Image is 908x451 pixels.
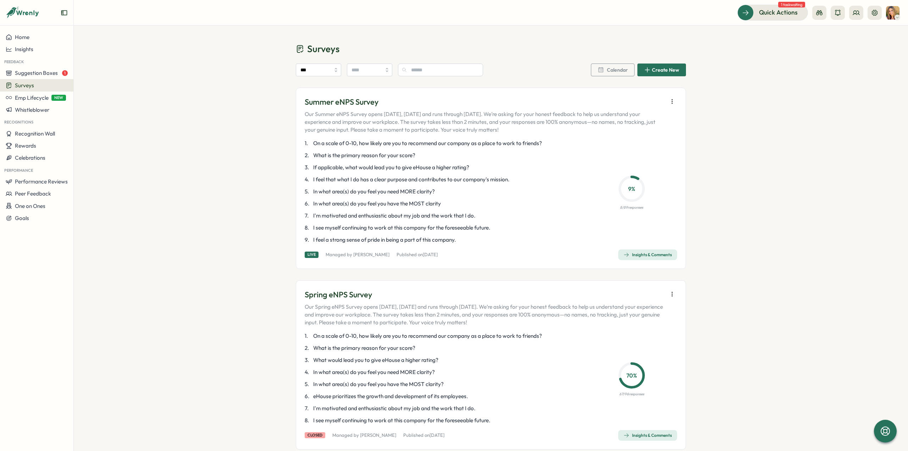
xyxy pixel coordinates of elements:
[353,252,389,257] a: [PERSON_NAME]
[305,392,312,400] span: 6 .
[360,432,396,438] a: [PERSON_NAME]
[313,164,469,171] span: If applicable, what would lead you to give eHouse a higher rating?
[305,368,312,376] span: 4 .
[313,200,441,208] span: In what area(s) do you feel you have the MOST clarity
[61,9,68,16] button: Expand sidebar
[305,236,312,244] span: 9 .
[313,417,490,424] span: I see myself continuing to work at this company for the foreseeable future.
[621,185,643,193] p: 9 %
[62,70,68,76] span: 1
[621,371,643,380] p: 70 %
[737,5,808,20] button: Quick Actions
[313,344,415,352] span: What is the primary reason for your score?
[305,200,312,208] span: 6 .
[313,176,509,183] span: I feel that what I do has a clear purpose and contributes to our company's mission.
[305,212,312,220] span: 7 .
[305,252,319,258] div: Live
[305,139,312,147] span: 1 .
[313,380,444,388] span: In what area(s) do you feel you have the MOST clarity?
[15,46,33,53] span: Insights
[313,139,542,147] span: On a scale of 0-10, how likely are you to recommend our company as a place to work to friends?
[759,8,798,17] span: Quick Actions
[620,205,643,210] p: 8 / 89 responses
[637,64,686,76] button: Create New
[15,142,36,149] span: Rewards
[313,405,475,412] span: I'm motivated and enthusiastic about my job and the work that I do.
[305,417,312,424] span: 8 .
[305,432,325,438] div: closed
[305,152,312,159] span: 2 .
[15,94,49,101] span: Emp Lifecycle
[326,252,389,258] p: Managed by
[307,43,339,55] span: Surveys
[423,252,438,257] span: [DATE]
[652,67,679,72] span: Create New
[313,188,435,196] span: In what area(s) do you feel you need MORE clarity?
[313,332,542,340] span: On a scale of 0-10, how likely are you to recommend our company as a place to work to friends?
[430,432,444,438] span: [DATE]
[305,176,312,183] span: 4 .
[15,203,45,209] span: One on Ones
[15,154,45,161] span: Celebrations
[313,368,435,376] span: In what area(s) do you feel you need MORE clarity?
[305,97,664,108] p: Summer eNPS Survey
[313,356,438,364] span: What would lead you to give eHouse a higher rating?
[305,380,312,388] span: 5 .
[886,6,899,20] img: Tarin O'Neill
[403,432,444,439] p: Published on
[618,430,677,441] button: Insights & Comments
[15,190,51,197] span: Peer Feedback
[591,64,635,76] button: Calendar
[313,236,456,244] span: I feel a strong sense of pride in being a part of this company.
[305,303,664,326] p: Our Spring eNPS Survey opens [DATE], [DATE] and runs through [DATE]. We’re asking for your honest...
[332,432,396,439] p: Managed by
[305,332,312,340] span: 1 .
[313,224,490,232] span: I see myself continuing to work at this company for the foreseeable future.
[15,34,29,40] span: Home
[624,433,672,438] div: Insights & Comments
[313,152,415,159] span: What is the primary reason for your score?
[15,178,68,185] span: Performance Reviews
[15,70,58,76] span: Suggestion Boxes
[305,110,664,134] p: Our Summer eNPS Survey opens [DATE], [DATE] and runs through [DATE]. We’re asking for your honest...
[305,289,664,300] p: Spring eNPS Survey
[15,130,55,137] span: Recognition Wall
[618,249,677,260] button: Insights & Comments
[313,212,475,220] span: I'm motivated and enthusiastic about my job and the work that I do.
[305,224,312,232] span: 8 .
[51,95,66,101] span: NEW
[305,344,312,352] span: 2 .
[305,405,312,412] span: 7 .
[305,164,312,171] span: 3 .
[313,392,468,400] span: eHouse prioritizes the growth and development of its employees.
[778,2,805,7] span: 1 task waiting
[15,215,29,221] span: Goals
[607,67,628,72] span: Calendar
[624,252,672,258] div: Insights & Comments
[305,188,312,196] span: 5 .
[397,252,438,258] p: Published on
[15,106,49,113] span: Whistleblower
[15,82,34,89] span: Surveys
[305,356,312,364] span: 3 .
[619,391,644,397] p: 67 / 96 responses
